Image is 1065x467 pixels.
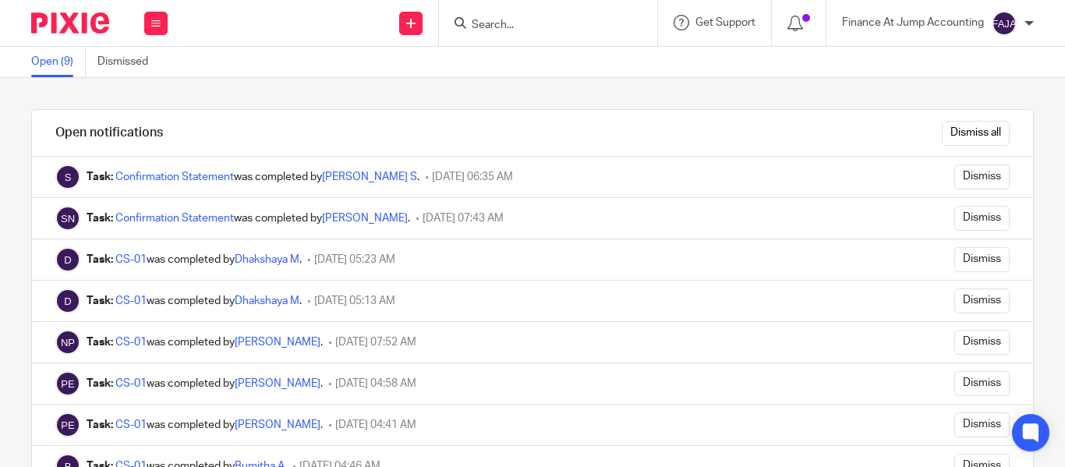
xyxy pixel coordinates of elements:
[87,376,323,391] div: was completed by .
[235,254,299,265] a: Dhakshaya M
[115,254,147,265] a: CS-01
[87,252,302,267] div: was completed by .
[235,419,320,430] a: [PERSON_NAME]
[87,378,113,389] b: Task:
[235,378,320,389] a: [PERSON_NAME]
[470,19,610,33] input: Search
[87,169,419,185] div: was completed by .
[335,337,416,348] span: [DATE] 07:52 AM
[954,206,1010,231] input: Dismiss
[954,330,1010,355] input: Dismiss
[314,295,395,306] span: [DATE] 05:13 AM
[87,213,113,224] b: Task:
[115,213,234,224] a: Confirmation Statement
[31,12,109,34] img: Pixie
[842,15,984,30] p: Finance At Jump Accounting
[322,213,408,224] a: [PERSON_NAME]
[87,419,113,430] b: Task:
[55,330,80,355] img: Nithu Premaanand
[55,288,80,313] img: Dhakshaya M
[115,337,147,348] a: CS-01
[115,295,147,306] a: CS-01
[55,165,80,189] img: Santhosh S
[992,11,1017,36] img: svg%3E
[954,165,1010,189] input: Dismiss
[115,419,147,430] a: CS-01
[115,378,147,389] a: CS-01
[87,337,113,348] b: Task:
[235,295,299,306] a: Dhakshaya M
[55,412,80,437] img: Preethika M Easwaramurthy
[954,412,1010,437] input: Dismiss
[87,293,302,309] div: was completed by .
[87,172,113,182] b: Task:
[87,254,113,265] b: Task:
[115,172,234,182] a: Confirmation Statement
[314,254,395,265] span: [DATE] 05:23 AM
[97,47,160,77] a: Dismissed
[55,247,80,272] img: Dhakshaya M
[55,206,80,231] img: Subashini Nagarajan
[55,125,163,141] h1: Open notifications
[335,419,416,430] span: [DATE] 04:41 AM
[954,288,1010,313] input: Dismiss
[87,295,113,306] b: Task:
[322,172,417,182] a: [PERSON_NAME] S
[87,417,323,433] div: was completed by .
[954,371,1010,396] input: Dismiss
[695,17,755,28] span: Get Support
[55,371,80,396] img: Preethika M Easwaramurthy
[87,211,410,226] div: was completed by .
[432,172,513,182] span: [DATE] 06:35 AM
[87,334,323,350] div: was completed by .
[335,378,416,389] span: [DATE] 04:58 AM
[423,213,504,224] span: [DATE] 07:43 AM
[954,247,1010,272] input: Dismiss
[31,47,86,77] a: Open (9)
[942,121,1010,146] input: Dismiss all
[235,337,320,348] a: [PERSON_NAME]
